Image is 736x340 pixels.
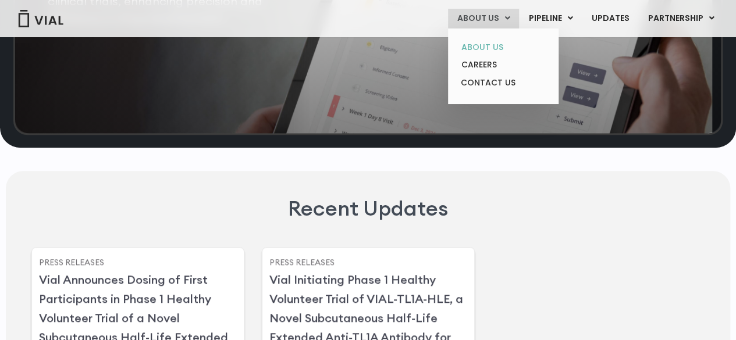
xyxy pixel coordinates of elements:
a: Press Releases [269,257,335,267]
a: ABOUT USMenu Toggle [448,9,519,28]
a: PARTNERSHIPMenu Toggle [639,9,724,28]
a: CONTACT US [452,74,554,92]
h2: Recent Updates [288,194,448,223]
img: Vial Logo [17,10,64,27]
a: CAREERS [452,56,554,74]
a: PIPELINEMenu Toggle [520,9,582,28]
a: ABOUT US [452,38,554,56]
a: UPDATES [582,9,638,28]
a: Press Releases [39,257,104,267]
